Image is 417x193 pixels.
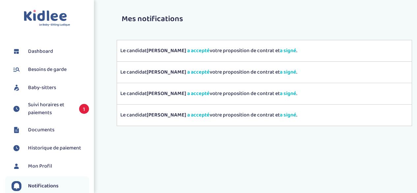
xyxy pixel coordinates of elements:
[28,126,54,134] span: Documents
[12,143,89,153] a: Historique de paiement
[28,162,52,170] span: Mon Profil
[12,47,89,56] a: Dashboard
[12,181,21,191] img: notification.svg
[187,89,210,98] strong: a accepté
[187,68,210,76] strong: a accepté
[12,161,21,171] img: profil.svg
[280,111,296,119] strong: a signé
[120,47,408,55] p: Le candidat votre proposition de contrat et .
[12,125,89,135] a: Documents
[12,65,21,75] img: besoin.svg
[122,15,407,23] h3: Mes notifications
[12,83,21,93] img: babysitters.svg
[28,48,53,55] span: Dashboard
[120,68,408,76] p: Le candidat votre proposition de contrat et .
[28,84,56,92] span: Baby-sitters
[12,47,21,56] img: dashboard.svg
[12,125,21,135] img: documents.svg
[120,90,408,98] p: Le candidat votre proposition de contrat et .
[12,101,89,117] a: Suivi horaires et paiements 1
[28,182,59,190] span: Notifications
[280,89,296,98] strong: a signé
[187,47,210,55] strong: a accepté
[187,111,210,119] strong: a accepté
[28,144,81,152] span: Historique de paiement
[147,47,186,55] strong: [PERSON_NAME]
[12,161,89,171] a: Mon Profil
[28,66,67,74] span: Besoins de garde
[147,68,186,76] strong: [PERSON_NAME]
[12,104,21,114] img: suivihoraire.svg
[12,181,89,191] a: Notifications
[12,83,89,93] a: Baby-sitters
[79,104,89,114] span: 1
[147,111,186,119] strong: [PERSON_NAME]
[24,10,70,27] img: logo.svg
[12,65,89,75] a: Besoins de garde
[280,68,296,76] strong: a signé
[280,47,296,55] strong: a signé
[120,111,408,119] p: Le candidat votre proposition de contrat et .
[12,143,21,153] img: suivihoraire.svg
[147,89,186,98] strong: [PERSON_NAME]
[28,101,73,117] span: Suivi horaires et paiements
